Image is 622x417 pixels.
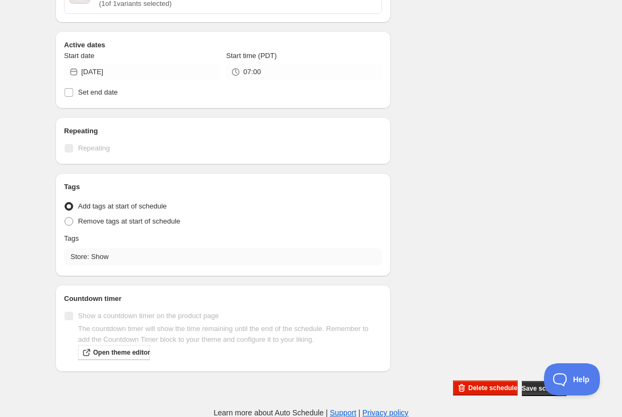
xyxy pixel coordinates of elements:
[64,233,79,244] p: Tags
[64,52,94,60] span: Start date
[64,293,382,304] h2: Countdown timer
[93,348,150,357] span: Open theme editor
[64,182,382,192] h2: Tags
[453,380,517,396] button: Delete schedule
[330,408,356,417] a: Support
[64,40,382,51] h2: Active dates
[468,384,517,392] span: Delete schedule
[78,312,219,320] span: Show a countdown timer on the product page
[522,384,567,393] span: Save schedule
[64,126,382,136] h2: Repeating
[78,323,382,345] p: The countdown timer will show the time remaining until the end of the schedule. Remember to add t...
[78,88,118,96] span: Set end date
[226,52,277,60] span: Start time (PDT)
[78,144,110,152] span: Repeating
[78,217,180,225] span: Remove tags at start of schedule
[544,363,600,396] iframe: Toggle Customer Support
[78,202,167,210] span: Add tags at start of schedule
[78,345,150,360] a: Open theme editor
[522,381,567,396] button: Save schedule
[363,408,409,417] a: Privacy policy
